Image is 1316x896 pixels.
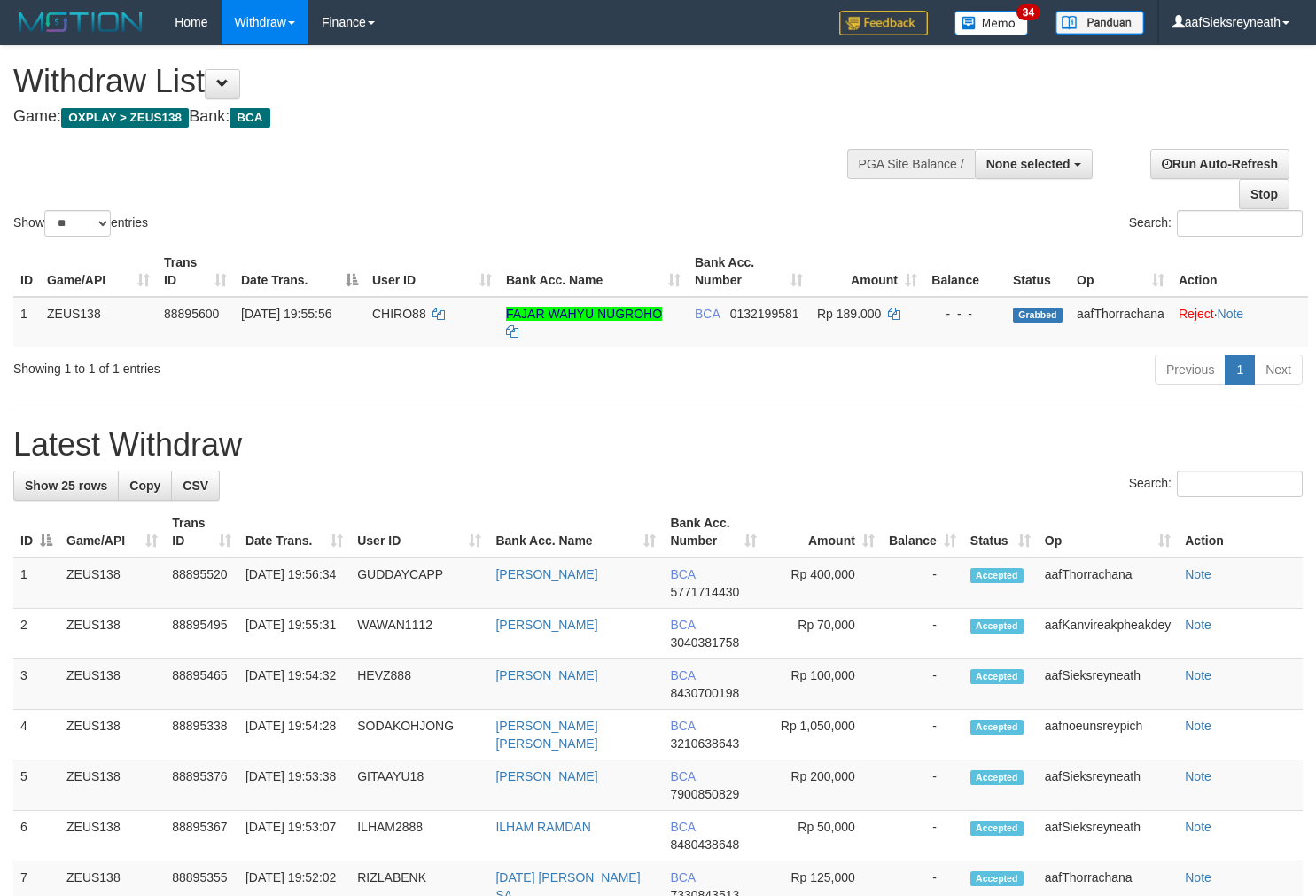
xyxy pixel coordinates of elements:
img: Button%20Memo.svg [954,11,1029,35]
th: User ID: activate to sort column ascending [350,507,488,557]
span: Accepted [970,568,1024,583]
button: None selected [975,149,1093,179]
span: Accepted [970,720,1024,735]
td: ZEUS138 [59,609,165,659]
td: [DATE] 19:53:38 [238,760,350,811]
td: aafThorrachana [1038,557,1178,609]
a: Note [1185,820,1211,834]
td: [DATE] 19:55:31 [238,609,350,659]
td: - [882,609,963,659]
th: Bank Acc. Name: activate to sort column ascending [499,246,688,297]
td: Rp 50,000 [764,811,882,861]
td: aafSieksreyneath [1038,760,1178,811]
label: Show entries [13,210,148,237]
th: Game/API: activate to sort column ascending [40,246,157,297]
span: CHIRO88 [372,307,426,321]
a: [PERSON_NAME] [PERSON_NAME] [495,719,597,751]
a: Note [1218,307,1244,321]
th: Op: activate to sort column ascending [1070,246,1172,297]
div: - - - [931,305,999,323]
a: Reject [1179,307,1214,321]
th: Game/API: activate to sort column ascending [59,507,165,557]
th: User ID: activate to sort column ascending [365,246,499,297]
a: [PERSON_NAME] [495,769,597,783]
td: · [1172,297,1308,347]
a: Previous [1155,355,1226,385]
th: Bank Acc. Number: activate to sort column ascending [688,246,810,297]
span: Copy [129,479,160,493]
td: 2 [13,609,59,659]
span: Copy 7900850829 to clipboard [670,787,739,801]
td: - [882,710,963,760]
a: FAJAR WAHYU NUGROHO [506,307,662,321]
span: Accepted [970,770,1024,785]
span: Accepted [970,871,1024,886]
span: BCA [670,668,695,682]
span: None selected [986,157,1071,171]
td: 3 [13,659,59,710]
a: [PERSON_NAME] [495,668,597,682]
td: GUDDAYCAPP [350,557,488,609]
td: Rp 70,000 [764,609,882,659]
a: Note [1185,618,1211,632]
span: BCA [670,618,695,632]
td: 4 [13,710,59,760]
td: [DATE] 19:53:07 [238,811,350,861]
span: Accepted [970,619,1024,634]
td: [DATE] 19:56:34 [238,557,350,609]
td: 88895495 [165,609,238,659]
td: SODAKOHJONG [350,710,488,760]
td: Rp 100,000 [764,659,882,710]
td: aafnoeunsreypich [1038,710,1178,760]
a: CSV [171,471,220,501]
a: Note [1185,668,1211,682]
td: 6 [13,811,59,861]
th: ID [13,246,40,297]
div: PGA Site Balance / [847,149,975,179]
th: Amount: activate to sort column ascending [810,246,924,297]
th: Status [1006,246,1070,297]
td: Rp 1,050,000 [764,710,882,760]
img: MOTION_logo.png [13,9,148,35]
a: ILHAM RAMDAN [495,820,590,834]
th: Status: activate to sort column ascending [963,507,1038,557]
input: Search: [1177,210,1303,237]
th: Action [1178,507,1303,557]
a: Note [1185,567,1211,581]
span: BCA [670,870,695,884]
span: Copy 8430700198 to clipboard [670,686,739,700]
th: Op: activate to sort column ascending [1038,507,1178,557]
td: - [882,557,963,609]
td: aafKanvireakpheakdey [1038,609,1178,659]
td: Rp 400,000 [764,557,882,609]
a: Note [1185,870,1211,884]
td: ZEUS138 [59,760,165,811]
th: Bank Acc. Name: activate to sort column ascending [488,507,663,557]
a: [PERSON_NAME] [495,567,597,581]
td: ZEUS138 [59,659,165,710]
td: 5 [13,760,59,811]
a: Copy [118,471,172,501]
td: ILHAM2888 [350,811,488,861]
a: Show 25 rows [13,471,119,501]
span: Grabbed [1013,308,1063,323]
th: Trans ID: activate to sort column ascending [157,246,234,297]
span: 34 [1016,4,1040,20]
span: BCA [230,108,269,128]
a: [PERSON_NAME] [495,618,597,632]
span: Accepted [970,821,1024,836]
a: Note [1185,769,1211,783]
span: BCA [670,719,695,733]
th: Amount: activate to sort column ascending [764,507,882,557]
td: WAWAN1112 [350,609,488,659]
td: HEVZ888 [350,659,488,710]
span: Copy 5771714430 to clipboard [670,585,739,599]
span: Copy 8480438648 to clipboard [670,838,739,852]
label: Search: [1129,210,1303,237]
th: ID: activate to sort column descending [13,507,59,557]
td: - [882,659,963,710]
span: Copy 3040381758 to clipboard [670,635,739,650]
th: Balance: activate to sort column ascending [882,507,963,557]
span: BCA [670,820,695,834]
td: ZEUS138 [59,811,165,861]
